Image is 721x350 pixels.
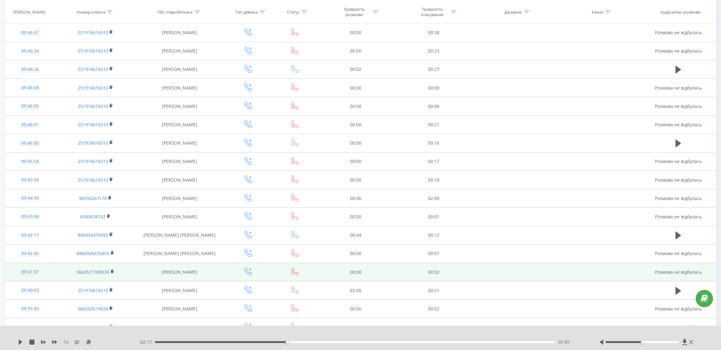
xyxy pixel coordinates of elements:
[78,85,108,91] a: 251916616510
[11,119,48,131] div: 09:46:01
[661,9,700,15] div: Аудіозапис розмови
[78,232,108,238] a: 886926470455
[11,284,48,297] div: 09:40:03
[78,140,108,146] a: 251916616510
[395,134,473,152] td: 00:16
[136,281,223,300] td: [PERSON_NAME]
[11,63,48,76] div: 09:46:26
[655,29,702,35] span: Розмова не відбулась
[11,27,48,39] div: 09:46:47
[78,158,108,164] a: 251916616510
[317,263,395,281] td: 00:00
[655,103,702,109] span: Розмова не відбулась
[136,189,223,208] td: [PERSON_NAME]
[559,339,570,345] span: 01:07
[136,208,223,226] td: [PERSON_NAME]
[317,300,395,318] td: 00:00
[78,122,108,128] a: 251916616510
[78,48,108,54] a: 251916616510
[11,82,48,94] div: 09:46:08
[655,324,702,330] span: Розмова не відбулась
[395,189,473,208] td: 02:00
[136,42,223,60] td: [PERSON_NAME]
[11,210,48,223] div: 09:43:04
[655,85,702,91] span: Розмова не відбулась
[317,226,395,244] td: 00:44
[317,97,395,116] td: 00:00
[13,9,45,15] div: [PERSON_NAME]
[395,300,473,318] td: 00:02
[655,306,702,312] span: Розмова не відбулась
[78,324,108,330] a: 966535991904
[317,42,395,60] td: 00:00
[317,60,395,78] td: 00:02
[11,321,48,334] div: 09:30:54
[76,269,109,275] a: 9660571308530
[317,116,395,134] td: 00:00
[11,192,48,204] div: 09:44:39
[504,9,522,15] div: Джерело
[317,318,395,336] td: 00:00
[395,42,473,60] td: 00:23
[11,100,48,112] div: 09:46:05
[395,263,473,281] td: 00:02
[395,226,473,244] td: 00:12
[136,263,223,281] td: [PERSON_NAME]
[317,244,395,263] td: 00:00
[235,9,258,15] div: Тип дзвінка
[317,189,395,208] td: 00:00
[139,339,155,345] span: - 02:17
[317,23,395,42] td: 00:00
[78,103,108,109] a: 251916616510
[11,247,48,260] div: 09:42:00
[655,122,702,128] span: Розмова не відбулась
[78,177,108,183] a: 251916616510
[79,195,107,201] a: 96550267170
[395,116,473,134] td: 00:21
[395,79,473,97] td: 00:00
[80,214,106,220] a: 6580638742
[641,341,644,343] div: Accessibility label
[317,281,395,300] td: 02:00
[136,60,223,78] td: [PERSON_NAME]
[11,266,48,278] div: 09:41:07
[76,250,109,256] a: 8860926470455
[136,152,223,171] td: [PERSON_NAME]
[286,341,289,343] div: Accessibility label
[655,48,702,54] span: Розмова не відбулась
[136,171,223,189] td: [PERSON_NAME]
[78,287,108,293] a: 251916616510
[11,45,48,57] div: 09:46:34
[337,7,371,17] div: Тривалість розмови
[78,306,108,312] a: 966550519028
[395,97,473,116] td: 00:00
[395,208,473,226] td: 00:01
[655,214,702,220] span: Розмова не відбулась
[158,9,193,15] div: ПІБ співробітника
[655,158,702,164] span: Розмова не відбулась
[395,171,473,189] td: 00:18
[11,155,48,168] div: 09:45:58
[592,9,603,15] div: Канал
[136,97,223,116] td: [PERSON_NAME]
[317,208,395,226] td: 00:00
[317,79,395,97] td: 00:00
[317,152,395,171] td: 00:00
[136,134,223,152] td: [PERSON_NAME]
[415,7,449,17] div: Тривалість очікування
[136,23,223,42] td: [PERSON_NAME]
[78,66,108,72] a: 251916616510
[136,226,223,244] td: [PERSON_NAME] [PERSON_NAME]
[78,29,108,35] a: 251916616510
[655,177,702,183] span: Розмова не відбулась
[77,9,105,15] div: Номер клієнта
[136,318,223,336] td: [PERSON_NAME]
[11,174,48,186] div: 09:45:56
[11,303,48,315] div: 09:35:45
[136,116,223,134] td: [PERSON_NAME]
[655,269,702,275] span: Розмова не відбулась
[655,195,702,201] span: Розмова не відбулась
[11,137,48,149] div: 09:46:00
[317,134,395,152] td: 00:00
[395,281,473,300] td: 00:21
